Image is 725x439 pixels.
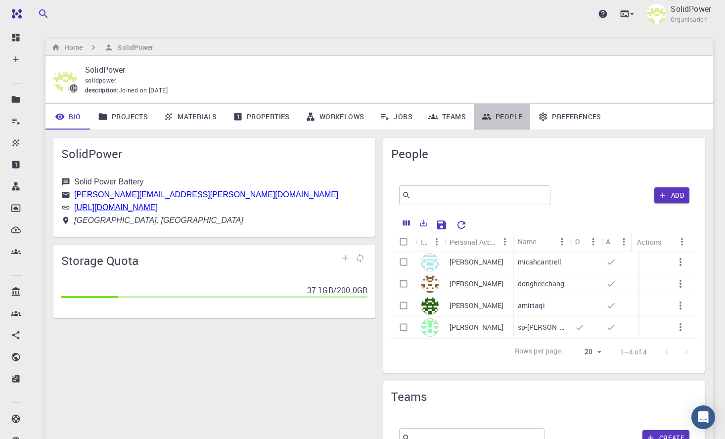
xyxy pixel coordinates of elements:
[391,389,697,404] span: Teams
[45,104,90,130] a: Bio
[530,104,609,130] a: Preferences
[225,104,298,130] a: Properties
[518,322,565,332] p: sp-[PERSON_NAME]
[554,234,570,250] button: Menu
[450,279,504,289] p: [PERSON_NAME]
[74,190,338,199] a: [PERSON_NAME][EMAIL_ADDRESS][PERSON_NAME][DOMAIN_NAME]
[21,7,56,16] span: Support
[632,232,690,252] div: Actions
[307,284,367,296] p: 37.1GB / 200.0GB
[518,301,545,310] p: amirtaqi
[156,104,225,130] a: Materials
[513,232,570,251] div: Name
[421,253,439,271] img: avatar
[536,234,552,250] button: Sort
[474,104,530,130] a: People
[567,345,604,359] div: 20
[620,347,647,357] p: 1–4 of 4
[674,234,690,250] button: Menu
[432,215,452,235] button: Save Explorer Settings
[61,253,338,268] span: Storage Quota
[61,146,367,162] span: SolidPower
[74,216,243,225] address: [GEOGRAPHIC_DATA], [GEOGRAPHIC_DATA]
[74,203,158,212] a: [URL][DOMAIN_NAME]
[570,232,601,251] div: Owner
[429,234,445,250] button: Menu
[113,42,153,53] h6: SolidPower
[416,232,445,252] div: Icon
[60,42,83,53] h6: Home
[85,64,697,76] p: SolidPower
[497,234,513,250] button: Menu
[575,232,586,251] div: Owner
[85,86,119,95] span: description :
[8,9,22,19] img: logo
[654,187,689,203] button: Add
[420,104,474,130] a: Teams
[372,104,420,130] a: Jobs
[515,346,563,357] p: Rows per page:
[616,234,632,250] button: Menu
[671,15,708,25] span: Organisation
[606,232,616,251] div: Admin
[585,234,601,250] button: Menu
[421,275,439,293] img: avatar
[49,42,155,53] nav: breadcrumb
[671,3,711,15] p: SolidPower
[421,318,439,337] img: avatar
[450,322,504,332] p: [PERSON_NAME]
[421,297,439,315] img: avatar
[119,86,168,95] span: Joined on [DATE]
[421,232,429,252] div: Icon
[450,257,504,267] p: [PERSON_NAME]
[298,104,372,130] a: Workflows
[691,405,715,429] div: Open Intercom Messenger
[518,257,562,267] p: micahcantrell
[445,232,513,252] div: Personal Account
[85,76,116,84] span: solidpower
[74,177,144,186] div: Solid Power Battery
[518,279,565,289] p: dongheechang
[398,215,415,231] button: Columns
[450,232,497,252] div: Personal Account
[601,232,632,251] div: Admin
[452,215,471,235] button: Reset Explorer Settings
[637,232,661,252] div: Actions
[391,146,697,162] span: People
[647,4,667,24] img: SolidPower
[415,215,432,231] button: Export
[450,301,504,310] p: [PERSON_NAME]
[518,232,537,251] div: Name
[90,104,156,130] a: Projects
